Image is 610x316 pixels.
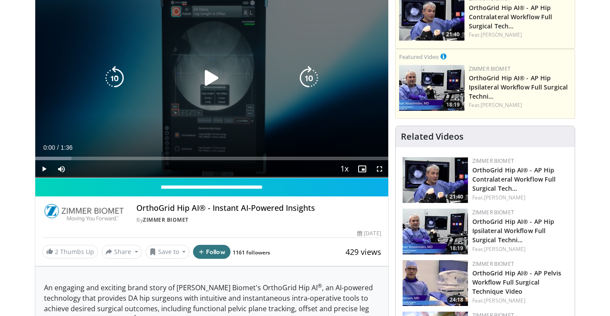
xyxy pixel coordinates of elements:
a: Zimmer Biomet [472,260,514,268]
img: 96a9cbbb-25ee-4404-ab87-b32d60616ad7.150x105_q85_crop-smart_upscale.jpg [403,157,468,203]
div: Progress Bar [35,157,388,160]
span: / [57,144,59,151]
span: 2 [55,247,58,256]
button: Fullscreen [371,160,388,178]
span: 429 views [346,247,381,257]
span: 0:00 [43,144,55,151]
a: 21:40 [403,157,468,203]
button: Playback Rate [336,160,353,178]
a: [PERSON_NAME] [481,31,522,38]
button: Save to [146,245,190,259]
a: 18:19 [399,65,464,111]
a: [PERSON_NAME] [481,101,522,109]
div: [DATE] [357,230,381,237]
small: Featured Video [399,53,439,61]
h4: Related Videos [401,131,464,142]
div: Feat. [469,31,571,39]
a: [PERSON_NAME] [484,194,525,201]
button: Share [102,245,142,259]
a: OrthoGrid Hip AI® - AP Hip Ipsilateral Workflow Full Surgical Techni… [469,74,568,100]
a: OrthoGrid Hip AI® - AP Hip Contralateral Workflow Full Surgical Tech… [472,166,556,192]
span: 18:19 [447,244,466,252]
div: Feat. [472,297,568,305]
button: Follow [193,245,230,259]
img: c80c1d29-5d08-4b57-b833-2b3295cd5297.150x105_q85_crop-smart_upscale.jpg [403,260,468,306]
img: Zimmer Biomet [42,203,126,224]
sup: ® [318,282,322,289]
a: OrthoGrid Hip AI® - AP Hip Contralateral Workflow Full Surgical Tech… [469,3,552,30]
div: Feat. [469,101,571,109]
span: 1:36 [61,144,72,151]
img: 503c3a3d-ad76-4115-a5ba-16c0230cde33.150x105_q85_crop-smart_upscale.jpg [399,65,464,111]
span: 18:19 [444,101,462,109]
a: 2 Thumbs Up [42,245,98,258]
a: Zimmer Biomet [472,157,514,165]
span: 21:40 [447,193,466,201]
img: 503c3a3d-ad76-4115-a5ba-16c0230cde33.150x105_q85_crop-smart_upscale.jpg [403,209,468,254]
a: [PERSON_NAME] [484,297,525,304]
div: Feat. [472,194,568,202]
div: By [136,216,381,224]
a: Zimmer Biomet [143,216,189,223]
span: 24:18 [447,296,466,304]
a: OrthoGrid Hip AI® - AP Pelvis Workflow Full Surgical Technique Video [472,269,562,295]
div: Feat. [472,245,568,253]
a: Zimmer Biomet [469,65,511,72]
a: 18:19 [403,209,468,254]
button: Mute [53,160,70,178]
span: 21:40 [444,31,462,38]
a: Zimmer Biomet [472,209,514,216]
a: 24:18 [403,260,468,306]
a: 1161 followers [233,249,270,256]
a: OrthoGrid Hip AI® - AP Hip Ipsilateral Workflow Full Surgical Techni… [472,217,555,244]
h4: OrthoGrid Hip AI® - Instant AI-Powered Insights [136,203,381,213]
a: [PERSON_NAME] [484,245,525,253]
button: Play [35,160,53,178]
button: Enable picture-in-picture mode [353,160,371,178]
